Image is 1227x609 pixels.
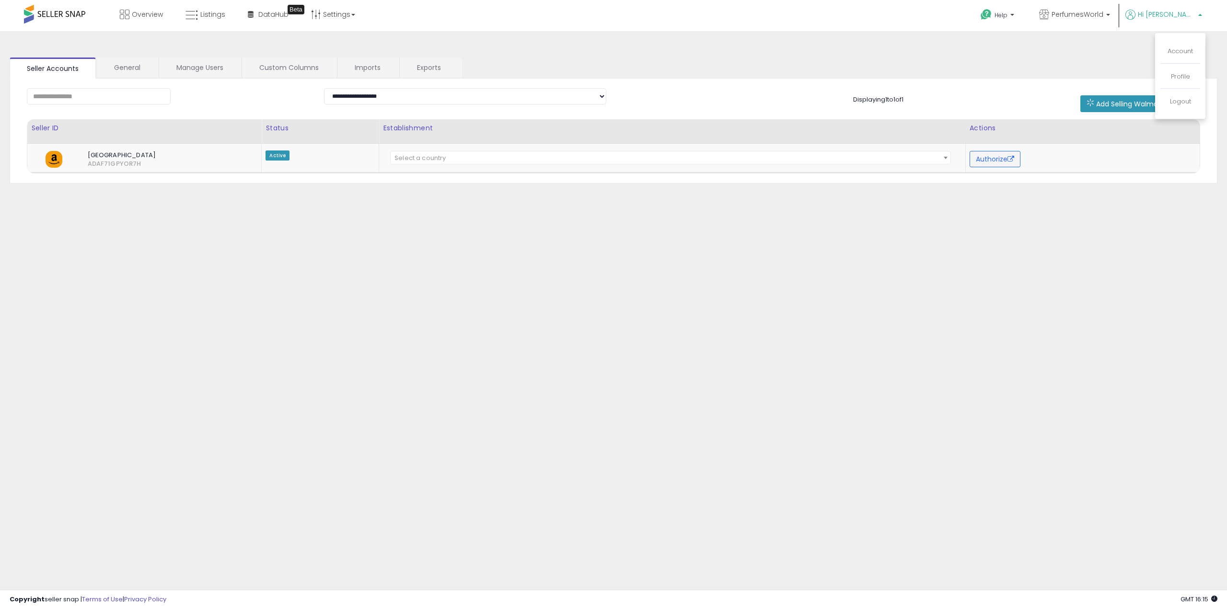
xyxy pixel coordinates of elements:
span: Add Selling Walmart Account [1096,99,1194,109]
a: Profile [1171,72,1190,81]
span: Select a country [394,153,446,162]
span: Active [266,150,289,161]
a: Account [1168,46,1193,56]
div: Actions [970,123,1196,133]
a: Help [973,1,1024,31]
a: General [97,57,158,78]
img: amazon.png [46,151,62,168]
span: Displaying 1 to 1 of 1 [853,95,903,104]
i: Get Help [980,9,992,21]
span: Overview [132,10,163,19]
a: Seller Accounts [10,57,96,79]
a: Hi [PERSON_NAME] [1125,10,1202,31]
span: DataHub [258,10,289,19]
div: Tooltip anchor [288,5,304,14]
button: Add Selling Walmart Account [1080,95,1200,112]
a: Logout [1170,97,1191,106]
span: PerfumesWorld [1052,10,1103,19]
a: Custom Columns [242,57,336,78]
span: [GEOGRAPHIC_DATA] [81,151,240,160]
div: Status [266,123,375,133]
span: Help [995,11,1007,19]
a: Exports [400,57,461,78]
span: ADAF71GPYOR7H [81,160,107,168]
a: Imports [337,57,398,78]
span: Listings [200,10,225,19]
button: Authorize [970,151,1020,167]
a: Manage Users [159,57,241,78]
div: Seller ID [31,123,257,133]
div: Establishment [383,123,961,133]
span: Hi [PERSON_NAME] [1138,10,1195,19]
